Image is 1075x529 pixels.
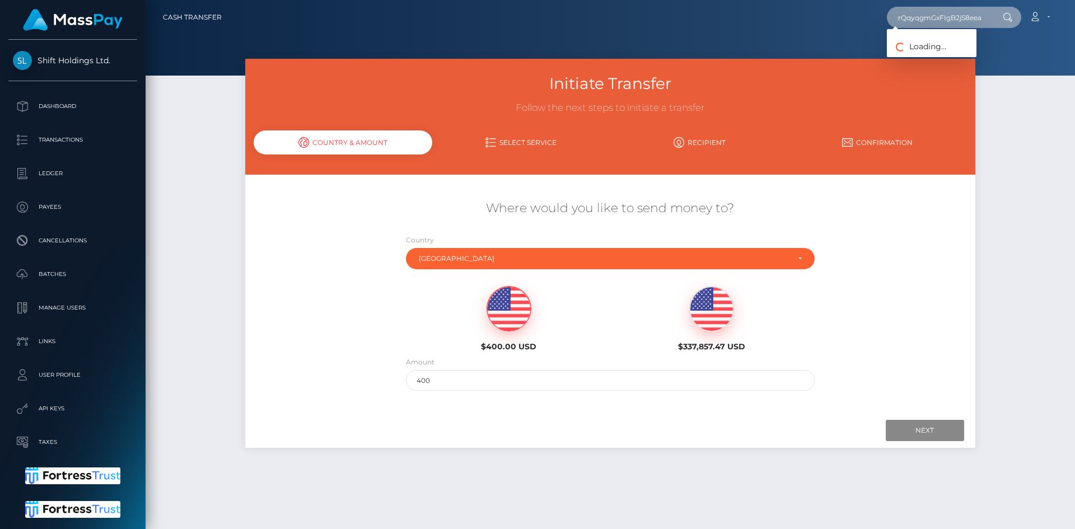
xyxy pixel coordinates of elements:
div: Country & Amount [254,130,432,155]
input: Next [886,420,964,441]
h3: Follow the next steps to initiate a transfer [254,101,966,115]
h5: Where would you like to send money to? [254,200,966,217]
p: User Profile [13,367,133,383]
a: Select Service [432,133,610,152]
a: User Profile [8,361,137,389]
img: USD.png [690,287,733,331]
button: Ukraine [406,248,815,269]
p: Dashboard [13,98,133,115]
p: Taxes [13,434,133,451]
img: Fortress Trust [25,501,121,518]
span: Loading... [887,41,946,52]
img: MassPay Logo [23,9,123,31]
a: Manage Users [8,294,137,322]
label: Country [406,235,434,245]
p: Payees [13,199,133,216]
a: Cancellations [8,227,137,255]
a: Batches [8,260,137,288]
div: [GEOGRAPHIC_DATA] [419,254,789,263]
span: Shift Holdings Ltd. [8,55,137,65]
p: Batches [13,266,133,283]
a: API Keys [8,395,137,423]
a: Transactions [8,126,137,154]
img: Fortress Trust [25,467,121,484]
a: Confirmation [788,133,966,152]
p: Ledger [13,165,133,182]
a: Recipient [610,133,788,152]
img: USD.png [487,287,531,331]
p: Cancellations [13,232,133,249]
p: Links [13,333,133,350]
a: Links [8,327,137,355]
h3: Initiate Transfer [254,73,966,95]
h6: $400.00 USD [416,342,602,352]
a: Payees [8,193,137,221]
h6: $337,857.47 USD [619,342,805,352]
a: Ledger [8,160,137,188]
img: Shift Holdings Ltd. [13,51,32,70]
a: Dashboard [8,92,137,120]
a: Taxes [8,428,137,456]
a: Cash Transfer [163,6,222,29]
input: Search... [887,7,992,28]
p: Transactions [13,132,133,148]
label: Amount [406,357,434,367]
input: Amount to send in USD (Maximum: 400) [406,370,815,391]
p: API Keys [13,400,133,417]
p: Manage Users [13,299,133,316]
